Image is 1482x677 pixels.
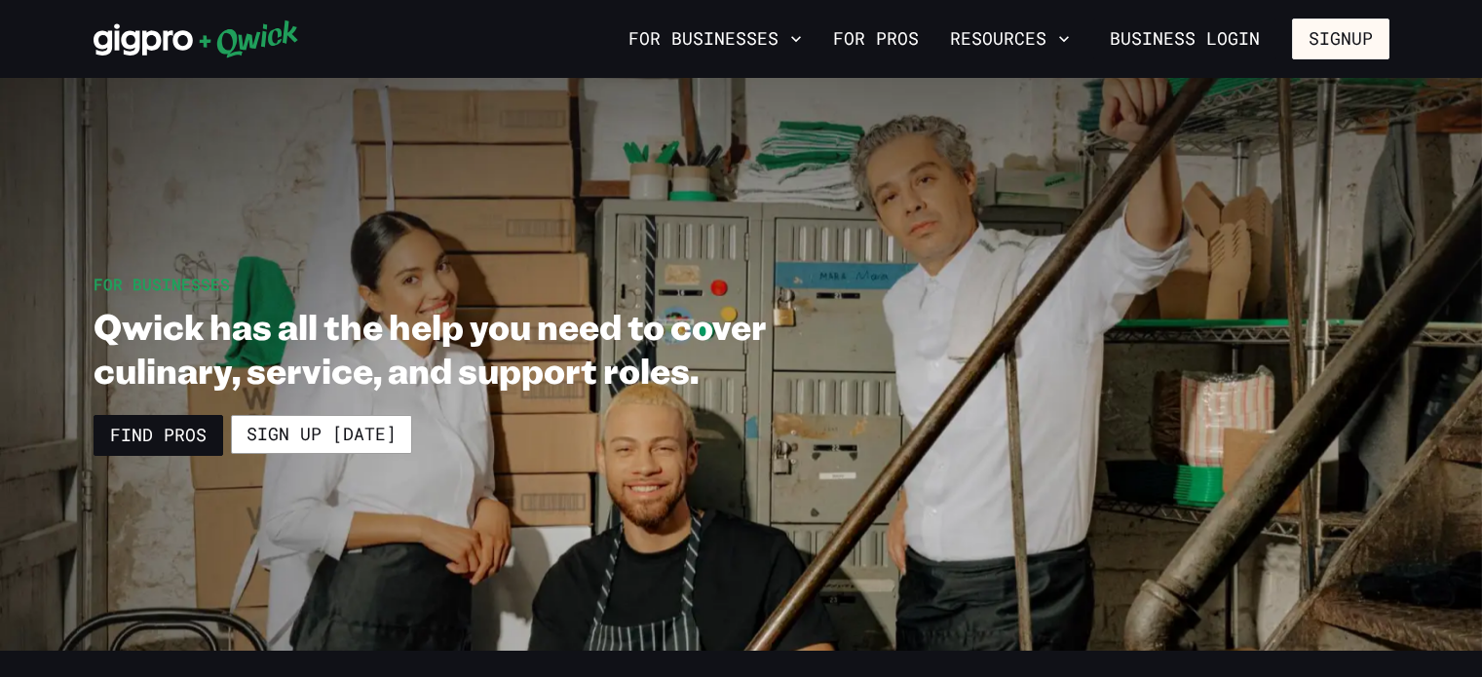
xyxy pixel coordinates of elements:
[825,22,927,56] a: For Pros
[94,415,223,456] a: Find Pros
[942,22,1078,56] button: Resources
[1093,19,1276,59] a: Business Login
[1292,19,1389,59] button: Signup
[231,415,412,454] a: Sign up [DATE]
[621,22,810,56] button: For Businesses
[94,304,871,392] h1: Qwick has all the help you need to cover culinary, service, and support roles.
[94,274,230,294] span: For Businesses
